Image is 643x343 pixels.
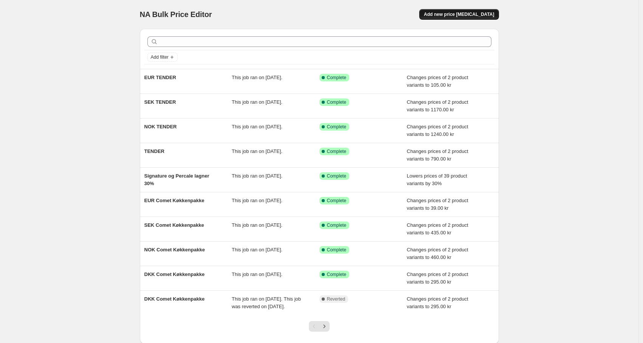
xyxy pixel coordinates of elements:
[407,222,468,235] span: Changes prices of 2 product variants to 435.00 kr
[407,148,468,162] span: Changes prices of 2 product variants to 790.00 kr
[407,247,468,260] span: Changes prices of 2 product variants to 460.00 kr
[232,271,282,277] span: This job ran on [DATE].
[407,296,468,309] span: Changes prices of 2 product variants to 295.00 kr
[327,148,346,154] span: Complete
[407,271,468,285] span: Changes prices of 2 product variants to 295.00 kr
[327,75,346,81] span: Complete
[232,222,282,228] span: This job ran on [DATE].
[327,222,346,228] span: Complete
[144,198,205,203] span: EUR Comet Køkkenpakke
[309,321,330,332] nav: Pagination
[232,296,301,309] span: This job ran on [DATE]. This job was reverted on [DATE].
[327,124,346,130] span: Complete
[407,173,467,186] span: Lowers prices of 39 product variants by 30%
[232,173,282,179] span: This job ran on [DATE].
[232,247,282,253] span: This job ran on [DATE].
[151,54,169,60] span: Add filter
[407,75,468,88] span: Changes prices of 2 product variants to 105.00 kr
[144,124,177,129] span: NOK TENDER
[319,321,330,332] button: Next
[327,173,346,179] span: Complete
[144,173,209,186] span: Signature og Percale lagner 30%
[327,99,346,105] span: Complete
[144,99,176,105] span: SEK TENDER
[232,75,282,80] span: This job ran on [DATE].
[232,148,282,154] span: This job ran on [DATE].
[232,99,282,105] span: This job ran on [DATE].
[407,124,468,137] span: Changes prices of 2 product variants to 1240.00 kr
[232,124,282,129] span: This job ran on [DATE].
[419,9,499,20] button: Add new price [MEDICAL_DATA]
[144,271,205,277] span: DKK Comet Køkkenpakke
[144,247,205,253] span: NOK Comet Køkkenpakke
[140,10,212,19] span: NA Bulk Price Editor
[144,148,164,154] span: TENDER
[144,296,205,302] span: DKK Comet Køkkenpakke
[424,11,494,17] span: Add new price [MEDICAL_DATA]
[327,247,346,253] span: Complete
[327,271,346,278] span: Complete
[144,75,177,80] span: EUR TENDER
[327,198,346,204] span: Complete
[144,222,204,228] span: SEK Comet Køkkenpakke
[232,198,282,203] span: This job ran on [DATE].
[147,53,178,62] button: Add filter
[407,99,468,112] span: Changes prices of 2 product variants to 1170.00 kr
[407,198,468,211] span: Changes prices of 2 product variants to 39.00 kr
[327,296,346,302] span: Reverted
